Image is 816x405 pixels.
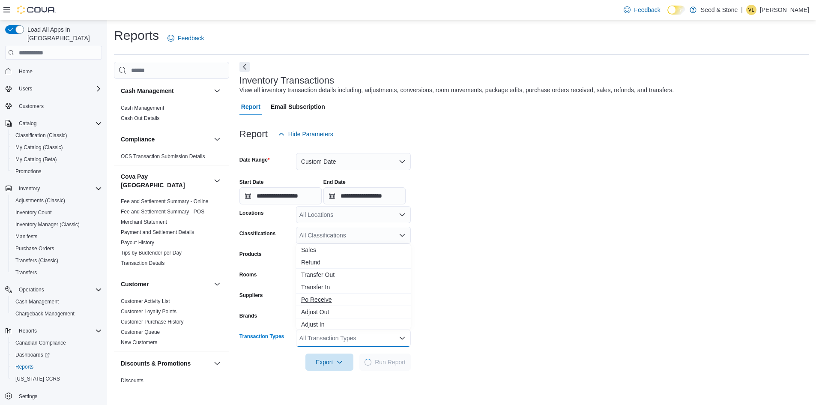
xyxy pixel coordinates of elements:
[12,255,102,266] span: Transfers (Classic)
[12,362,102,372] span: Reports
[15,269,37,276] span: Transfers
[375,358,406,366] span: Run Report
[121,309,176,315] a: Customer Loyalty Points
[15,257,58,264] span: Transfers (Classic)
[121,308,176,315] span: Customer Loyalty Points
[15,363,33,370] span: Reports
[121,115,160,121] a: Cash Out Details
[121,208,204,215] span: Fee and Settlement Summary - POS
[239,75,334,86] h3: Inventory Transactions
[121,153,205,160] span: OCS Transaction Submission Details
[121,339,157,346] span: New Customers
[15,351,50,358] span: Dashboards
[239,312,257,319] label: Brands
[19,185,40,192] span: Inventory
[9,349,105,361] a: Dashboards
[121,198,209,204] a: Fee and Settlement Summary - Online
[239,251,262,258] label: Products
[15,183,102,194] span: Inventory
[12,243,102,254] span: Purchase Orders
[9,308,105,320] button: Chargeback Management
[15,209,52,216] span: Inventory Count
[399,335,406,342] button: Close list of options
[15,310,75,317] span: Chargeback Management
[239,333,284,340] label: Transaction Types
[12,350,53,360] a: Dashboards
[19,120,36,127] span: Catalog
[746,5,756,15] div: Veronica Lakomy
[121,219,167,225] a: Merchant Statement
[296,269,411,281] button: Transfer Out
[15,84,36,94] button: Users
[9,267,105,279] button: Transfers
[12,154,60,165] a: My Catalog (Beta)
[121,153,205,159] a: OCS Transaction Submission Details
[301,320,406,329] span: Adjust In
[15,197,65,204] span: Adjustments (Classic)
[323,179,346,186] label: End Date
[2,65,105,77] button: Home
[19,85,32,92] span: Users
[12,231,102,242] span: Manifests
[15,66,102,76] span: Home
[212,176,222,186] button: Cova Pay [GEOGRAPHIC_DATA]
[19,103,44,110] span: Customers
[121,240,154,246] a: Payout History
[121,329,160,335] a: Customer Queue
[15,84,102,94] span: Users
[296,153,411,170] button: Custom Date
[12,267,102,278] span: Transfers
[12,207,55,218] a: Inventory Count
[301,270,406,279] span: Transfer Out
[121,298,170,304] a: Customer Activity List
[121,250,182,256] a: Tips by Budtender per Day
[9,255,105,267] button: Transfers (Classic)
[667,6,685,15] input: Dark Mode
[15,285,48,295] button: Operations
[12,195,69,206] a: Adjustments (Classic)
[121,359,210,368] button: Discounts & Promotions
[121,339,157,345] a: New Customers
[121,329,160,336] span: Customer Queue
[239,271,257,278] label: Rooms
[114,103,229,127] div: Cash Management
[121,249,182,256] span: Tips by Budtender per Day
[12,166,102,177] span: Promotions
[620,1,664,18] a: Feedback
[239,156,270,163] label: Date Range
[12,309,78,319] a: Chargeback Management
[12,297,102,307] span: Cash Management
[15,101,47,111] a: Customers
[19,393,37,400] span: Settings
[121,198,209,205] span: Fee and Settlement Summary - Online
[17,6,56,14] img: Cova
[15,168,42,175] span: Promotions
[121,260,164,267] span: Transaction Details
[12,219,102,230] span: Inventory Manager (Classic)
[164,30,207,47] a: Feedback
[296,244,411,256] button: Sales
[12,219,83,230] a: Inventory Manager (Classic)
[15,326,102,336] span: Reports
[9,165,105,177] button: Promotions
[15,156,57,163] span: My Catalog (Beta)
[9,337,105,349] button: Canadian Compliance
[178,34,204,42] span: Feedback
[121,377,143,384] span: Discounts
[121,115,160,122] span: Cash Out Details
[12,297,62,307] a: Cash Management
[15,66,36,77] a: Home
[239,179,264,186] label: Start Date
[301,295,406,304] span: Po Receive
[301,258,406,267] span: Refund
[121,239,154,246] span: Payout History
[121,359,191,368] h3: Discounts & Promotions
[212,86,222,96] button: Cash Management
[15,285,102,295] span: Operations
[9,153,105,165] button: My Catalog (Beta)
[9,141,105,153] button: My Catalog (Classic)
[121,319,184,325] a: Customer Purchase History
[9,129,105,141] button: Classification (Classic)
[15,221,80,228] span: Inventory Manager (Classic)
